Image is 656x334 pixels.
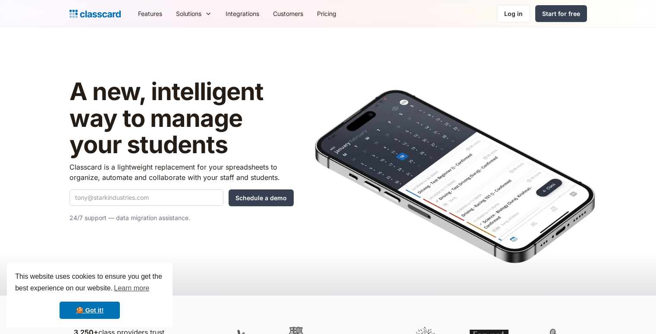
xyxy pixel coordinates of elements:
[542,9,580,18] div: Start for free
[69,162,294,183] p: Classcard is a lightweight replacement for your spreadsheets to organize, automate and collaborat...
[497,5,530,22] a: Log in
[176,9,201,18] div: Solutions
[229,189,294,206] input: Schedule a demo
[535,5,587,22] a: Start for free
[219,4,266,23] a: Integrations
[113,282,151,295] a: learn more about cookies
[131,4,169,23] a: Features
[169,4,219,23] div: Solutions
[69,189,223,206] input: tony@starkindustries.com
[310,4,343,23] a: Pricing
[69,79,294,158] h1: A new, intelligent way to manage your students
[504,9,523,18] div: Log in
[60,302,120,319] a: dismiss cookie message
[266,4,310,23] a: Customers
[69,189,294,206] form: Quick Demo Form
[15,271,164,295] span: This website uses cookies to ensure you get the best experience on our website.
[69,8,121,20] a: Logo
[69,213,294,223] p: 24/7 support — data migration assistance.
[7,263,173,327] div: cookieconsent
